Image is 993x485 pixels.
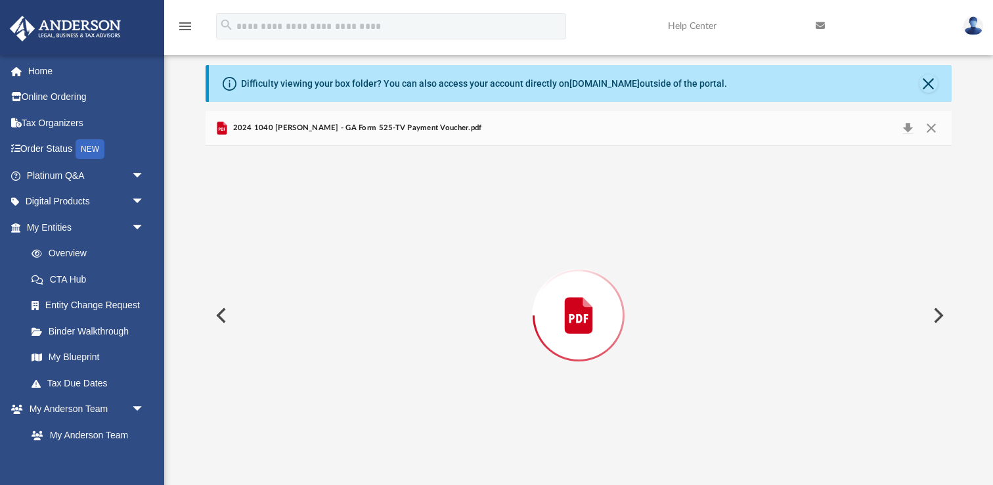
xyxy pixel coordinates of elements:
a: Platinum Q&Aarrow_drop_down [9,162,164,189]
a: My Anderson Teamarrow_drop_down [9,396,158,423]
button: Next File [923,297,952,334]
i: menu [177,18,193,34]
span: arrow_drop_down [131,396,158,423]
button: Close [919,119,943,137]
a: Tax Organizers [9,110,164,136]
button: Close [919,74,938,93]
a: CTA Hub [18,266,164,292]
a: Binder Walkthrough [18,318,164,344]
a: Tax Due Dates [18,370,164,396]
span: arrow_drop_down [131,214,158,241]
a: My Anderson Team [18,422,151,448]
a: [DOMAIN_NAME] [569,78,640,89]
span: arrow_drop_down [131,189,158,216]
a: Overview [18,241,164,267]
a: Online Ordering [9,84,164,110]
img: User Pic [963,16,983,35]
div: NEW [76,139,104,159]
img: Anderson Advisors Platinum Portal [6,16,125,41]
a: My Blueprint [18,344,158,371]
a: menu [177,25,193,34]
span: 2024 1040 [PERSON_NAME] - GA Form 525-TV Payment Voucher.pdf [230,122,481,134]
a: My Entitiesarrow_drop_down [9,214,164,241]
div: Preview [206,111,952,485]
a: Order StatusNEW [9,136,164,163]
button: Previous File [206,297,234,334]
a: Digital Productsarrow_drop_down [9,189,164,215]
div: Difficulty viewing your box folder? You can also access your account directly on outside of the p... [241,77,727,91]
a: Home [9,58,164,84]
button: Download [896,119,919,137]
a: Entity Change Request [18,292,164,319]
i: search [219,18,234,32]
span: arrow_drop_down [131,162,158,189]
